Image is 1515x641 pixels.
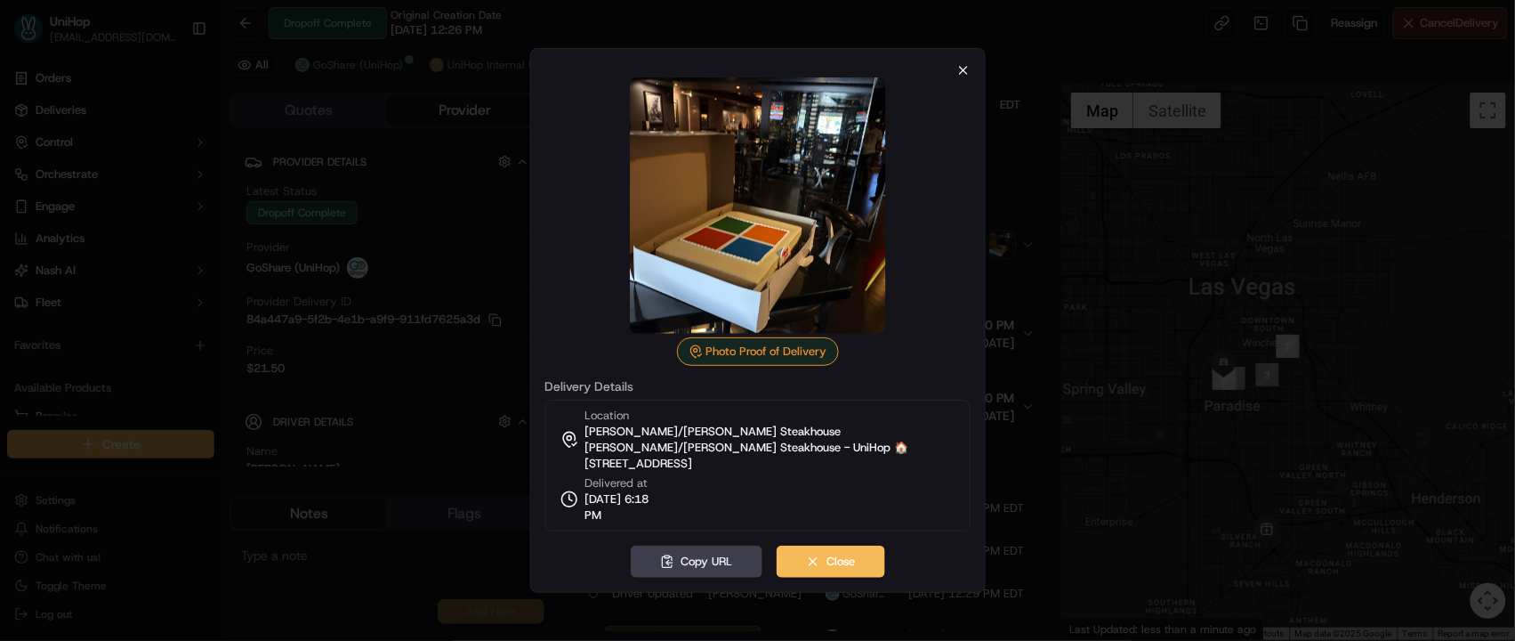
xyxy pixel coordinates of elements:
[630,77,886,334] img: photo_proof_of_delivery image
[18,170,50,202] img: 1736555255976-a54dd68f-1ca7-489b-9aae-adbdc363a1c4
[777,546,885,578] button: Close
[585,408,630,424] span: Location
[60,170,292,188] div: Start new chat
[46,115,320,134] input: Got a question? Start typing here...
[302,175,324,197] button: Start new chat
[585,456,693,472] span: [STREET_ADDRESS]
[60,188,225,202] div: We're available if you need us!
[585,424,955,456] span: [PERSON_NAME]/[PERSON_NAME] Steakhouse [PERSON_NAME]/[PERSON_NAME] Steakhouse - UniHop 🏠
[36,258,136,276] span: Knowledge Base
[177,302,215,315] span: Pylon
[143,251,293,283] a: 💻API Documentation
[18,71,324,100] p: Welcome 👋
[631,546,762,578] button: Copy URL
[168,258,286,276] span: API Documentation
[125,301,215,315] a: Powered byPylon
[11,251,143,283] a: 📗Knowledge Base
[545,380,971,393] label: Delivery Details
[18,18,53,53] img: Nash
[585,475,667,491] span: Delivered at
[585,491,667,523] span: [DATE] 6:18 PM
[150,260,165,274] div: 💻
[18,260,32,274] div: 📗
[677,337,839,366] div: Photo Proof of Delivery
